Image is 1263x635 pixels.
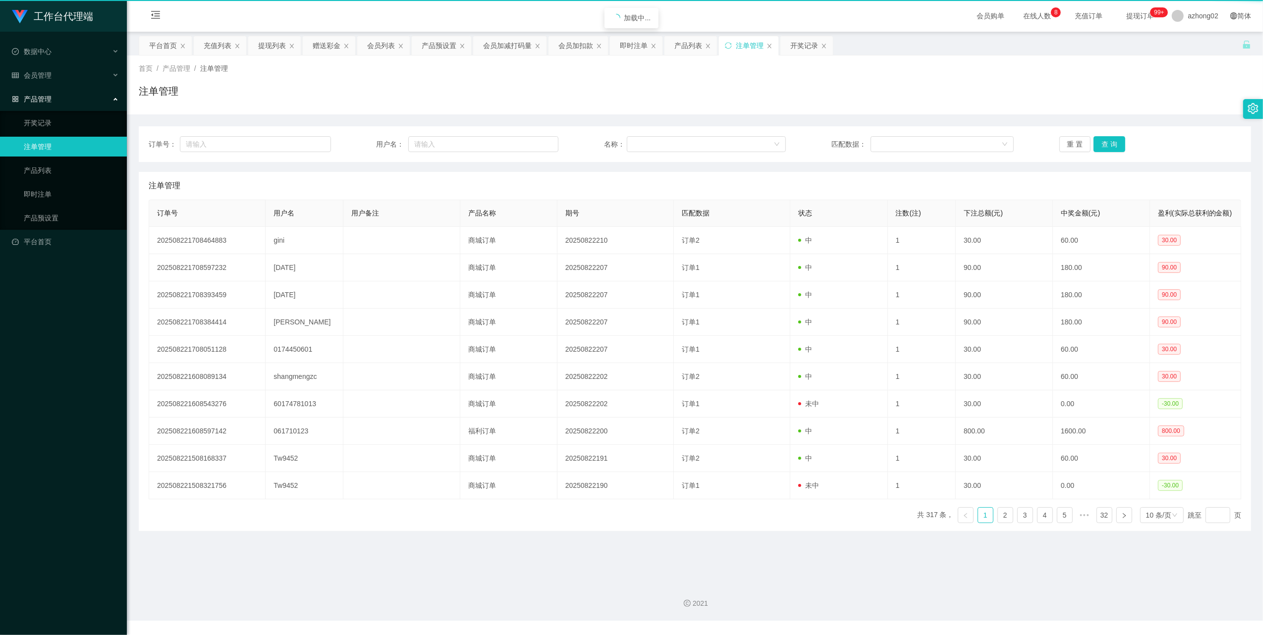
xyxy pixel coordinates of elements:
span: 匹配数据： [831,139,871,150]
div: 2021 [135,598,1255,609]
td: 1 [888,472,956,499]
i: 图标: sync [725,42,732,49]
h1: 注单管理 [139,84,178,99]
span: -30.00 [1158,480,1183,491]
td: 90.00 [956,309,1053,336]
span: 中 [798,291,812,299]
td: 0.00 [1053,390,1150,418]
div: 产品预设置 [422,36,456,55]
span: 充值订单 [1070,12,1107,19]
span: 盈利(实际总获利的金额) [1158,209,1232,217]
div: 跳至 页 [1188,507,1241,523]
td: 0174450601 [266,336,343,363]
td: gini [266,227,343,254]
span: 中 [798,345,812,353]
td: 福利订单 [460,418,557,445]
div: 会员列表 [367,36,395,55]
span: 30.00 [1158,344,1181,355]
span: / [157,64,159,72]
td: 1 [888,254,956,281]
span: 产品管理 [163,64,190,72]
span: 30.00 [1158,371,1181,382]
td: 20250822207 [557,254,674,281]
td: 1 [888,309,956,336]
span: 中 [798,427,812,435]
span: 注单管理 [200,64,228,72]
i: 图标: close [289,43,295,49]
i: 图标: down [1172,512,1178,519]
td: 30.00 [956,445,1053,472]
i: 图标: close [821,43,827,49]
span: 首页 [139,64,153,72]
span: 90.00 [1158,317,1181,327]
td: 20250822200 [557,418,674,445]
li: 1 [978,507,993,523]
span: 注单管理 [149,180,180,192]
span: 订单1 [682,318,700,326]
td: 商城订单 [460,309,557,336]
button: 查 询 [1094,136,1125,152]
span: 订单2 [682,454,700,462]
span: 匹配数据 [682,209,710,217]
span: 订单号： [149,139,180,150]
td: 1 [888,390,956,418]
a: 图标: dashboard平台首页 [12,232,119,252]
li: 向后 5 页 [1077,507,1093,523]
td: 1 [888,445,956,472]
div: 10 条/页 [1146,508,1171,523]
input: 请输入 [180,136,331,152]
td: 061710123 [266,418,343,445]
td: 1600.00 [1053,418,1150,445]
span: 订单1 [682,345,700,353]
li: 32 [1097,507,1112,523]
a: 产品列表 [24,160,119,180]
i: 图标: copyright [684,600,691,607]
li: 3 [1017,507,1033,523]
td: 20250822207 [557,336,674,363]
i: 图标: close [234,43,240,49]
span: 订单1 [682,264,700,271]
td: 90.00 [956,281,1053,309]
i: 图标: unlock [1242,40,1251,49]
span: 中奖金额(元) [1061,209,1100,217]
i: 图标: close [705,43,711,49]
div: 平台首页 [149,36,177,55]
div: 会员加扣款 [558,36,593,55]
span: ••• [1077,507,1093,523]
i: 图标: close [767,43,772,49]
td: 202508221508168337 [149,445,266,472]
span: 状态 [798,209,812,217]
td: 60.00 [1053,445,1150,472]
a: 注单管理 [24,137,119,157]
li: 下一页 [1116,507,1132,523]
sup: 8 [1051,7,1061,17]
span: 提现订单 [1121,12,1159,19]
span: 名称： [604,139,627,150]
span: 加载中... [624,14,651,22]
td: 20250822202 [557,390,674,418]
i: 图标: close [343,43,349,49]
i: 图标: down [774,141,780,148]
span: 会员管理 [12,71,52,79]
li: 上一页 [958,507,974,523]
li: 共 317 条， [918,507,954,523]
span: 用户名： [376,139,408,150]
span: 90.00 [1158,262,1181,273]
td: 20250822207 [557,309,674,336]
td: 1 [888,418,956,445]
span: 中 [798,454,812,462]
span: 下注总额(元) [964,209,1003,217]
i: 图标: close [596,43,602,49]
td: 202508221608597142 [149,418,266,445]
span: 订单1 [682,481,700,489]
span: / [194,64,196,72]
i: 图标: check-circle-o [12,48,19,55]
a: 32 [1097,508,1112,523]
td: 30.00 [956,227,1053,254]
i: 图标: right [1121,513,1127,519]
i: 图标: global [1230,12,1237,19]
td: 202508221708051128 [149,336,266,363]
span: 数据中心 [12,48,52,55]
td: 1 [888,336,956,363]
td: 60.00 [1053,363,1150,390]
